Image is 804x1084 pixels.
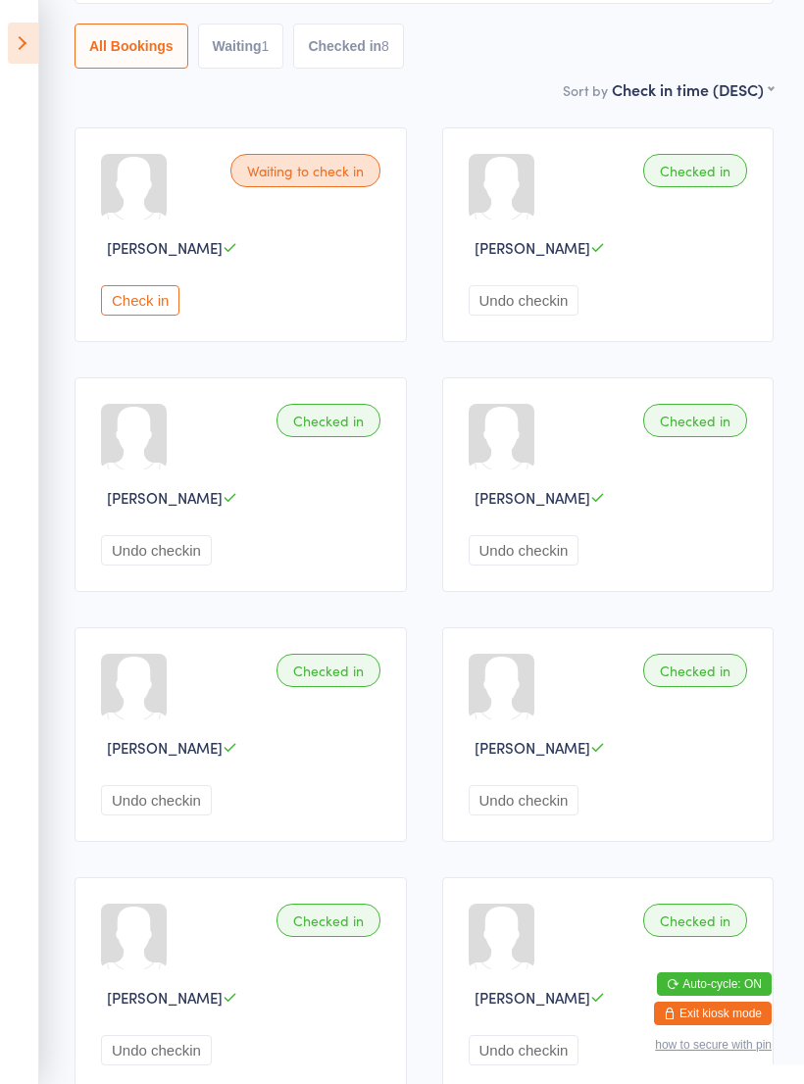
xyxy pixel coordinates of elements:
button: Undo checkin [469,785,579,815]
button: Undo checkin [101,785,212,815]
span: [PERSON_NAME] [475,487,590,508]
span: [PERSON_NAME] [107,487,223,508]
button: Undo checkin [101,1035,212,1065]
span: [PERSON_NAME] [475,737,590,758]
button: Waiting1 [198,24,284,69]
button: Exit kiosk mode [654,1002,772,1025]
button: Check in [101,285,179,316]
button: Checked in8 [293,24,404,69]
span: [PERSON_NAME] [107,737,223,758]
div: Checked in [643,404,747,437]
button: how to secure with pin [655,1038,772,1052]
button: All Bookings [75,24,188,69]
div: 1 [262,38,270,54]
span: [PERSON_NAME] [475,237,590,258]
button: Undo checkin [469,285,579,316]
span: [PERSON_NAME] [107,987,223,1008]
div: Checked in [643,904,747,937]
div: 8 [381,38,389,54]
div: Checked in [276,404,380,437]
div: Checked in [643,154,747,187]
span: [PERSON_NAME] [107,237,223,258]
div: Waiting to check in [230,154,380,187]
div: Checked in [643,654,747,687]
label: Sort by [563,80,608,100]
div: Check in time (DESC) [612,78,774,100]
button: Undo checkin [101,535,212,566]
button: Undo checkin [469,1035,579,1065]
div: Checked in [276,904,380,937]
button: Undo checkin [469,535,579,566]
div: Checked in [276,654,380,687]
button: Auto-cycle: ON [657,972,772,996]
span: [PERSON_NAME] [475,987,590,1008]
